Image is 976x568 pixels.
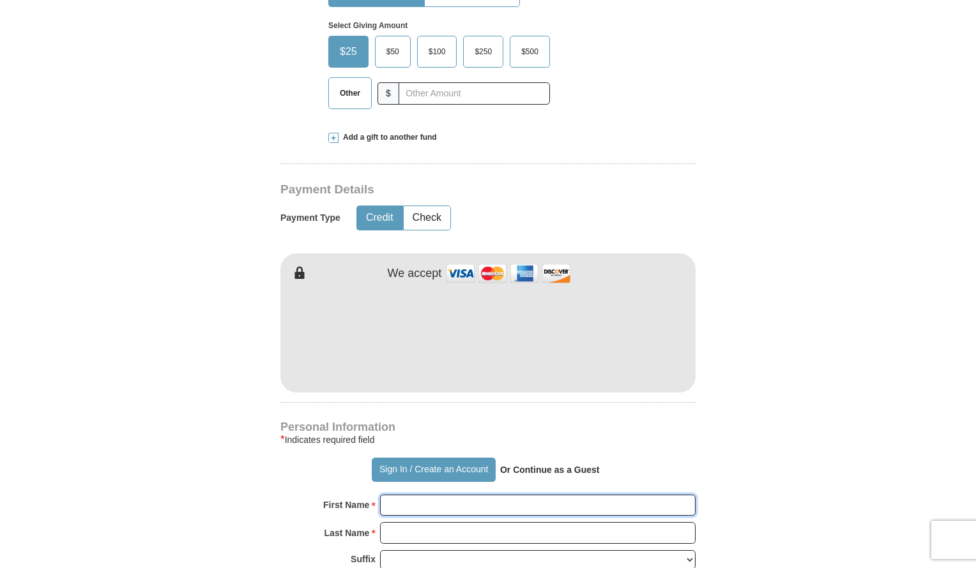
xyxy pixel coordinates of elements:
[377,82,399,105] span: $
[280,422,696,432] h4: Personal Information
[372,458,495,482] button: Sign In / Create an Account
[500,465,600,475] strong: Or Continue as a Guest
[468,42,498,61] span: $250
[515,42,545,61] span: $500
[357,206,402,230] button: Credit
[333,42,363,61] span: $25
[422,42,452,61] span: $100
[323,496,369,514] strong: First Name
[280,432,696,447] div: Indicates required field
[388,267,442,281] h4: We accept
[280,281,696,389] iframe: To enrich screen reader interactions, please activate Accessibility in Grammarly extension settings
[339,132,437,143] span: Add a gift to another fund
[445,260,572,287] img: credit cards accepted
[380,42,406,61] span: $50
[333,84,367,103] span: Other
[324,524,370,542] strong: Last Name
[328,21,408,30] strong: Select Giving Amount
[399,82,550,105] input: Other Amount
[280,183,606,197] h3: Payment Details
[404,206,450,230] button: Check
[351,550,376,568] strong: Suffix
[280,213,340,223] h5: Payment Type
